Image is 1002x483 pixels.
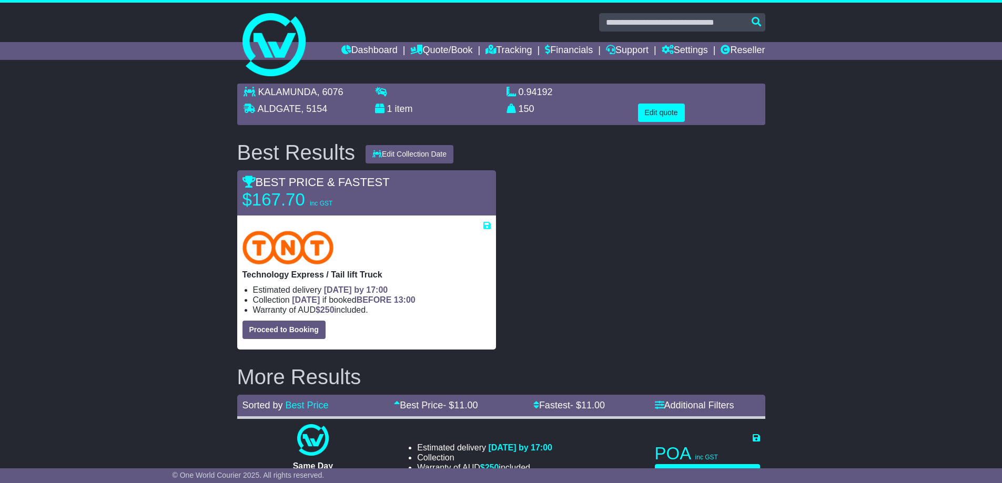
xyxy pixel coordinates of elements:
[410,42,472,60] a: Quote/Book
[485,42,532,60] a: Tracking
[638,104,685,122] button: Edit quote
[533,400,605,410] a: Fastest- $11.00
[242,189,374,210] p: $167.70
[242,231,334,264] img: TNT Domestic: Technology Express / Tail lift Truck
[655,443,760,464] p: POA
[242,270,491,280] p: Technology Express / Tail lift Truck
[485,463,499,472] span: 250
[286,400,329,410] a: Best Price
[173,471,325,479] span: © One World Courier 2025. All rights reserved.
[519,104,534,114] span: 150
[695,454,718,461] span: inc GST
[387,104,392,114] span: 1
[488,443,552,452] span: [DATE] by 17:00
[655,400,734,410] a: Additional Filters
[253,285,491,295] li: Estimated delivery
[357,295,392,304] span: BEFORE
[394,295,416,304] span: 13:00
[253,305,491,315] li: Warranty of AUD included.
[395,104,413,114] span: item
[417,463,552,472] li: Warranty of AUD included.
[417,443,552,453] li: Estimated delivery
[417,453,552,463] li: Collection
[545,42,593,60] a: Financials
[570,400,605,410] span: - $
[242,321,326,339] button: Proceed to Booking
[297,424,329,456] img: One World Courier: Same Day Nationwide(quotes take 0.5-1 hour)
[655,464,760,482] button: Proceed to Booking
[394,400,478,410] a: Best Price- $11.00
[519,87,553,97] span: 0.94192
[454,400,478,410] span: 11.00
[310,200,332,207] span: inc GST
[301,104,327,114] span: , 5154
[253,295,491,305] li: Collection
[606,42,649,60] a: Support
[258,104,301,114] span: ALDGATE
[366,145,453,163] button: Edit Collection Date
[480,463,499,472] span: $
[317,87,343,97] span: , 6076
[292,295,415,304] span: if booked
[258,87,317,97] span: KALAMUNDA
[242,176,390,189] span: BEST PRICE & FASTEST
[721,42,765,60] a: Reseller
[292,295,320,304] span: [DATE]
[237,365,765,388] h2: More Results
[443,400,478,410] span: - $
[320,305,335,314] span: 250
[662,42,708,60] a: Settings
[232,141,361,164] div: Best Results
[341,42,398,60] a: Dashboard
[581,400,605,410] span: 11.00
[316,305,335,314] span: $
[242,400,283,410] span: Sorted by
[324,285,388,294] span: [DATE] by 17:00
